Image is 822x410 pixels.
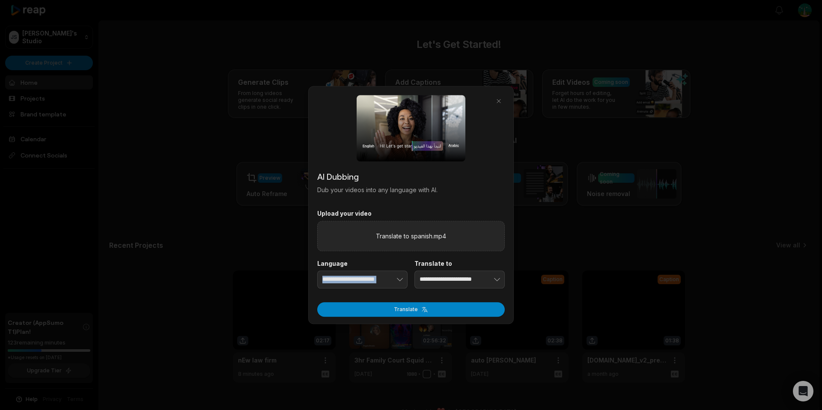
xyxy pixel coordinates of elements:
label: Language [317,260,408,267]
label: Translate to spanish.mp4 [376,232,446,241]
label: Upload your video [317,210,505,217]
h2: AI Dubbing [317,170,505,183]
img: dubbing_dialog.png [357,95,465,161]
p: Dub your videos into any language with AI. [317,185,505,194]
button: Translate [317,302,505,317]
label: Translate to [414,260,505,267]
